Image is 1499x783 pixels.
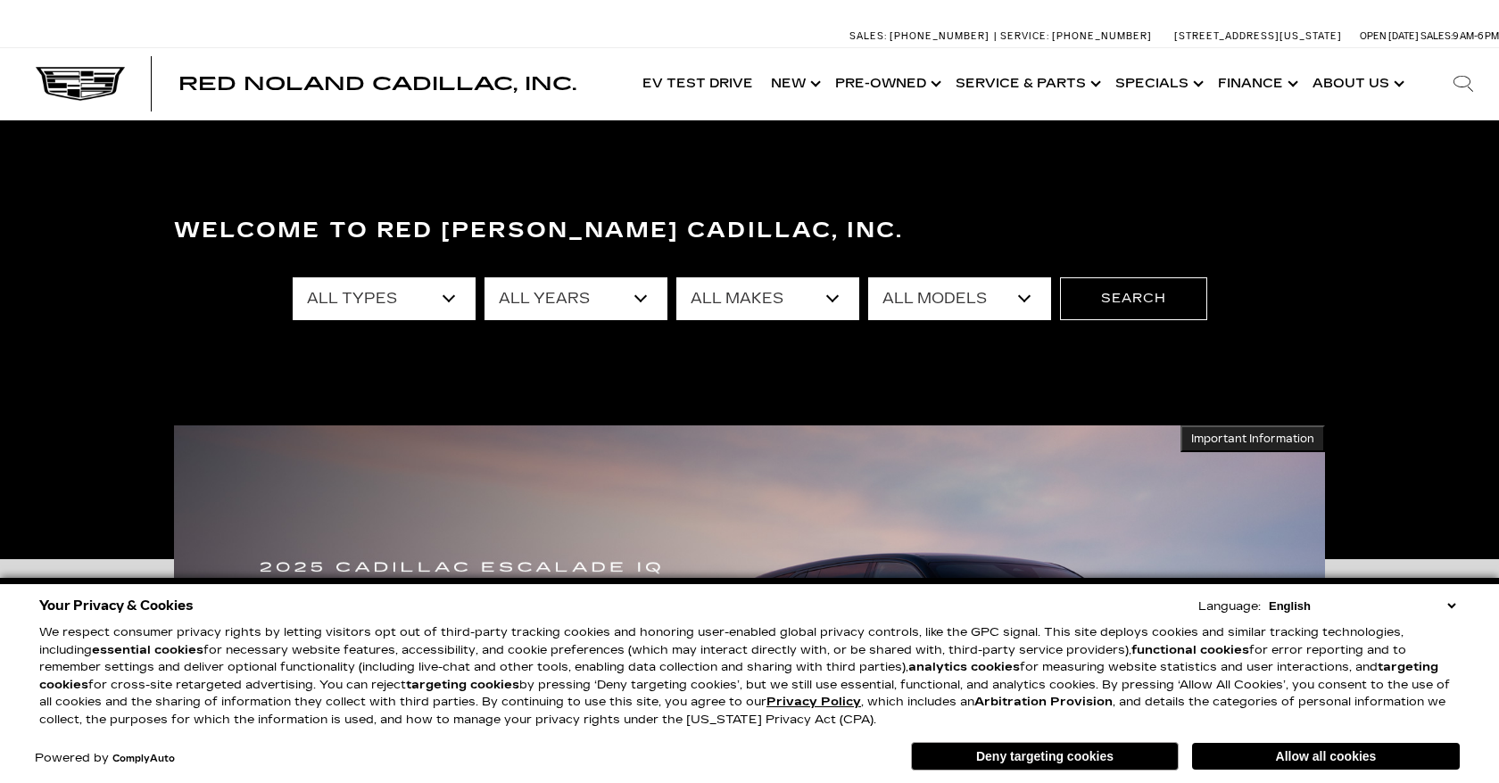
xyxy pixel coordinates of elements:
[174,213,1325,249] h3: Welcome to Red [PERSON_NAME] Cadillac, Inc.
[1264,598,1460,614] select: Language Select
[762,48,826,120] a: New
[826,48,947,120] a: Pre-Owned
[849,30,887,42] span: Sales:
[92,643,203,657] strong: essential cookies
[36,67,125,101] img: Cadillac Dark Logo with Cadillac White Text
[974,695,1113,709] strong: Arbitration Provision
[39,593,194,618] span: Your Privacy & Cookies
[35,753,175,764] div: Powered by
[1191,432,1314,446] span: Important Information
[1106,48,1209,120] a: Specials
[890,30,990,42] span: [PHONE_NUMBER]
[868,277,1051,320] select: Filter by model
[947,48,1106,120] a: Service & Parts
[39,624,1460,729] p: We respect consumer privacy rights by letting visitors opt out of third-party tracking cookies an...
[1209,48,1304,120] a: Finance
[1131,643,1249,657] strong: functional cookies
[406,678,519,692] strong: targeting cookies
[911,742,1179,771] button: Deny targeting cookies
[1192,743,1460,770] button: Allow all cookies
[1198,601,1261,613] div: Language:
[766,695,861,709] a: Privacy Policy
[994,31,1156,41] a: Service: [PHONE_NUMBER]
[39,660,1438,692] strong: targeting cookies
[178,73,576,95] span: Red Noland Cadillac, Inc.
[908,660,1020,674] strong: analytics cookies
[112,754,175,764] a: ComplyAuto
[1360,30,1419,42] span: Open [DATE]
[1420,30,1453,42] span: Sales:
[1174,30,1342,42] a: [STREET_ADDRESS][US_STATE]
[634,48,762,120] a: EV Test Drive
[1304,48,1410,120] a: About Us
[1060,277,1207,320] button: Search
[293,277,476,320] select: Filter by type
[484,277,667,320] select: Filter by year
[1052,30,1152,42] span: [PHONE_NUMBER]
[676,277,859,320] select: Filter by make
[849,31,994,41] a: Sales: [PHONE_NUMBER]
[1000,30,1049,42] span: Service:
[178,75,576,93] a: Red Noland Cadillac, Inc.
[1453,30,1499,42] span: 9 AM-6 PM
